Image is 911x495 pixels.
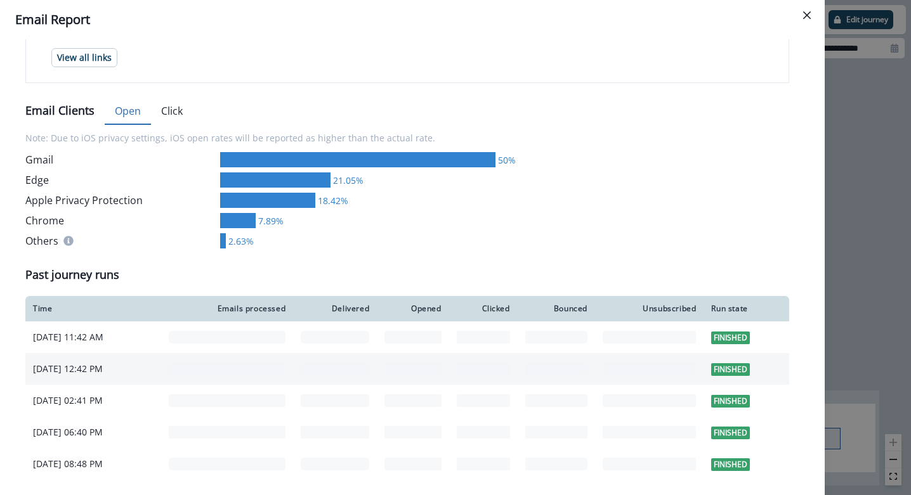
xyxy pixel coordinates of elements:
[51,48,117,67] button: View all links
[169,304,285,314] div: Emails processed
[33,363,154,375] p: [DATE] 12:42 PM
[315,194,348,207] div: 18.42%
[33,394,154,407] p: [DATE] 02:41 PM
[25,266,119,283] p: Past journey runs
[25,172,215,188] div: Edge
[711,395,750,408] span: Finished
[226,235,254,248] div: 2.63%
[711,331,750,344] span: Finished
[25,124,789,152] p: Note: Due to iOS privacy settings, iOS open rates will be reported as higher than the actual rate.
[25,152,215,167] div: Gmail
[33,304,154,314] div: Time
[457,304,510,314] div: Clicked
[301,304,369,314] div: Delivered
[525,304,587,314] div: Bounced
[331,174,364,187] div: 21.05%
[797,5,817,25] button: Close
[603,304,696,314] div: Unsubscribed
[33,426,154,439] p: [DATE] 06:40 PM
[33,458,154,470] p: [DATE] 08:48 PM
[25,213,215,228] div: Chrome
[25,102,95,119] p: Email Clients
[711,458,750,471] span: Finished
[105,98,151,125] button: Open
[25,193,215,208] div: Apple Privacy Protection
[15,10,809,29] div: Email Report
[151,98,193,125] button: Click
[711,363,750,376] span: Finished
[57,53,112,63] p: View all links
[384,304,441,314] div: Opened
[495,153,516,167] div: 50%
[256,214,284,228] div: 7.89%
[25,233,215,248] div: Others
[711,304,782,314] div: Run state
[33,331,154,344] p: [DATE] 11:42 AM
[711,427,750,439] span: Finished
